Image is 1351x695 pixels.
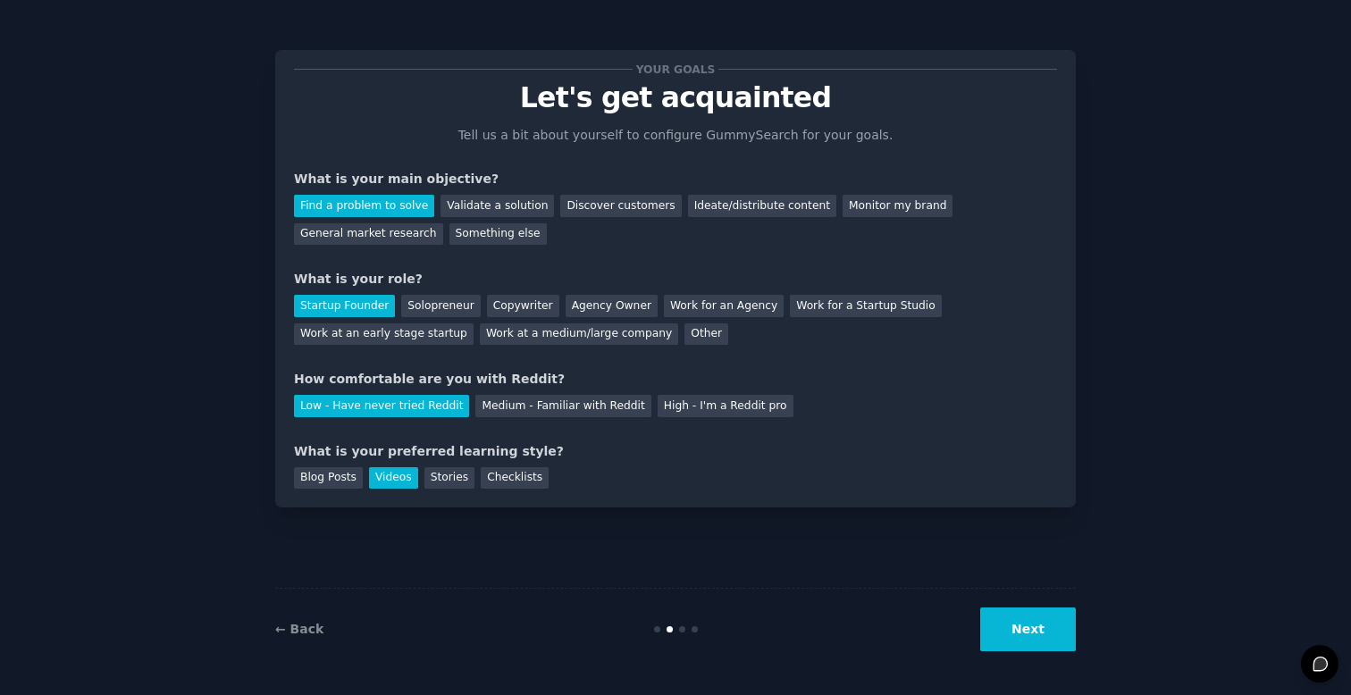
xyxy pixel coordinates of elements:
div: What is your preferred learning style? [294,442,1057,461]
div: Blog Posts [294,467,363,490]
div: What is your main objective? [294,170,1057,188]
div: How comfortable are you with Reddit? [294,370,1057,389]
div: Videos [369,467,418,490]
div: Other [684,323,728,346]
div: Monitor my brand [843,195,952,217]
div: Find a problem to solve [294,195,434,217]
div: Something else [449,223,547,246]
div: Low - Have never tried Reddit [294,395,469,417]
div: Agency Owner [566,295,658,317]
a: ← Back [275,622,323,636]
span: Your goals [633,60,718,79]
div: Checklists [481,467,549,490]
div: High - I'm a Reddit pro [658,395,793,417]
div: Medium - Familiar with Reddit [475,395,650,417]
div: What is your role? [294,270,1057,289]
div: General market research [294,223,443,246]
div: Work for a Startup Studio [790,295,941,317]
div: Solopreneur [401,295,480,317]
div: Ideate/distribute content [688,195,836,217]
div: Work for an Agency [664,295,784,317]
button: Next [980,607,1076,651]
div: Validate a solution [441,195,554,217]
p: Tell us a bit about yourself to configure GummySearch for your goals. [450,126,901,145]
div: Work at an early stage startup [294,323,474,346]
div: Startup Founder [294,295,395,317]
div: Copywriter [487,295,559,317]
div: Work at a medium/large company [480,323,678,346]
p: Let's get acquainted [294,82,1057,113]
div: Discover customers [560,195,681,217]
div: Stories [424,467,474,490]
